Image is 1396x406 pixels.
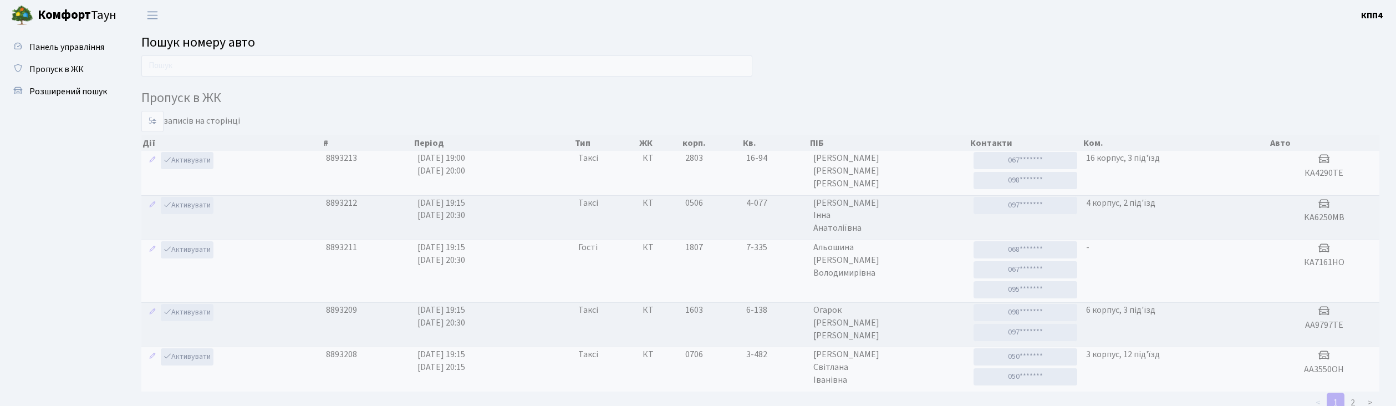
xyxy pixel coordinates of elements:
[578,348,598,361] span: Таксі
[969,135,1082,151] th: Контакти
[417,152,465,177] span: [DATE] 19:00 [DATE] 20:00
[161,241,213,258] a: Активувати
[1086,152,1160,164] span: 16 корпус, 3 під'їзд
[746,152,804,165] span: 16-94
[6,36,116,58] a: Панель управління
[11,4,33,27] img: logo.png
[643,304,677,317] span: КТ
[1086,348,1160,361] span: 3 корпус, 12 під'їзд
[1273,168,1375,179] h5: КА4290ТЕ
[813,348,965,387] span: [PERSON_NAME] Світлана Іванівна
[746,304,804,317] span: 6-138
[578,197,598,210] span: Таксі
[578,152,598,165] span: Таксі
[685,241,703,253] span: 1807
[681,135,742,151] th: корп.
[141,55,752,77] input: Пошук
[146,348,159,366] a: Редагувати
[813,197,965,235] span: [PERSON_NAME] Інна Анатоліївна
[141,111,164,132] select: записів на сторінці
[813,304,965,342] span: Огарок [PERSON_NAME] [PERSON_NAME]
[742,135,809,151] th: Кв.
[685,197,703,209] span: 0506
[578,241,598,254] span: Гості
[685,152,703,164] span: 2803
[326,304,357,316] span: 8893209
[746,348,804,361] span: 3-482
[139,6,166,24] button: Переключити навігацію
[161,348,213,366] a: Активувати
[1086,304,1155,316] span: 6 корпус, 3 під'їзд
[1361,9,1383,22] a: КПП4
[1086,197,1155,209] span: 4 корпус, 2 під'їзд
[809,135,969,151] th: ПІБ
[643,241,677,254] span: КТ
[326,152,357,164] span: 8893213
[141,33,255,52] span: Пошук номеру авто
[146,152,159,169] a: Редагувати
[685,304,703,316] span: 1603
[161,197,213,214] a: Активувати
[417,241,465,266] span: [DATE] 19:15 [DATE] 20:30
[141,90,1379,106] h4: Пропуск в ЖК
[6,58,116,80] a: Пропуск в ЖК
[417,348,465,373] span: [DATE] 19:15 [DATE] 20:15
[417,197,465,222] span: [DATE] 19:15 [DATE] 20:30
[417,304,465,329] span: [DATE] 19:15 [DATE] 20:30
[413,135,574,151] th: Період
[813,152,965,190] span: [PERSON_NAME] [PERSON_NAME] [PERSON_NAME]
[578,304,598,317] span: Таксі
[1269,135,1379,151] th: Авто
[326,241,357,253] span: 8893211
[746,197,804,210] span: 4-077
[1273,212,1375,223] h5: KA6250MB
[574,135,638,151] th: Тип
[638,135,681,151] th: ЖК
[643,152,677,165] span: КТ
[746,241,804,254] span: 7-335
[146,241,159,258] a: Редагувати
[1273,364,1375,375] h5: АА3550ОН
[326,348,357,361] span: 8893208
[161,152,213,169] a: Активувати
[322,135,413,151] th: #
[1086,241,1089,253] span: -
[146,197,159,214] a: Редагувати
[29,63,84,75] span: Пропуск в ЖК
[1082,135,1270,151] th: Ком.
[6,80,116,103] a: Розширений пошук
[141,135,322,151] th: Дії
[29,85,107,98] span: Розширений пошук
[1273,320,1375,331] h5: AA9797TE
[38,6,116,25] span: Таун
[146,304,159,321] a: Редагувати
[685,348,703,361] span: 0706
[161,304,213,321] a: Активувати
[29,41,104,53] span: Панель управління
[38,6,91,24] b: Комфорт
[643,348,677,361] span: КТ
[643,197,677,210] span: КТ
[141,111,240,132] label: записів на сторінці
[813,241,965,280] span: Альошина [PERSON_NAME] Володимирівна
[1273,257,1375,268] h5: КА7161НО
[326,197,357,209] span: 8893212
